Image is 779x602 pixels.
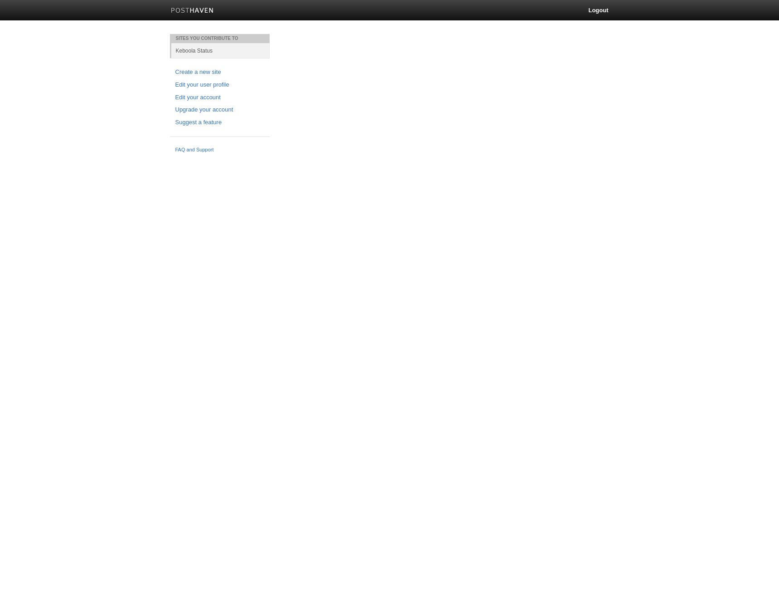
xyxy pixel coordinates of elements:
a: Edit your account [175,93,264,102]
a: Suggest a feature [175,118,264,127]
a: Create a new site [175,68,264,77]
a: FAQ and Support [175,146,264,154]
img: Posthaven-bar [171,8,214,15]
a: Edit your user profile [175,80,264,90]
a: Keboola Status [171,43,270,58]
li: Sites You Contribute To [170,34,270,43]
a: Upgrade your account [175,105,264,115]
